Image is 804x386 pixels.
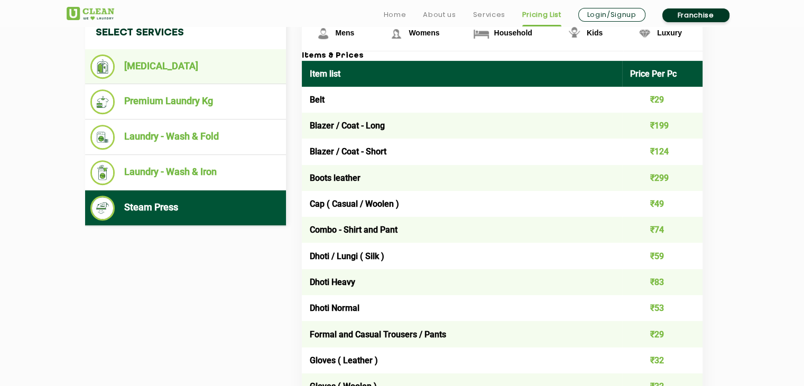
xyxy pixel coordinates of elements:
[387,24,405,43] img: Womens
[314,24,332,43] img: Mens
[90,54,115,79] img: Dry Cleaning
[622,269,703,295] td: ₹83
[473,8,505,21] a: Services
[622,139,703,164] td: ₹124
[302,295,623,321] td: Dhoti Normal
[90,125,281,150] li: Laundry - Wash & Fold
[578,8,645,22] a: Login/Signup
[302,243,623,269] td: Dhoti / Lungi ( Silk )
[635,24,654,43] img: Luxury
[302,269,623,295] td: Dhoti Heavy
[472,24,491,43] img: Household
[622,113,703,139] td: ₹199
[302,51,703,61] h3: Items & Prices
[85,16,286,49] h4: Select Services
[302,113,623,139] td: Blazer / Coat - Long
[565,24,584,43] img: Kids
[622,87,703,113] td: ₹29
[662,8,729,22] a: Franchise
[302,61,623,87] th: Item list
[302,87,623,113] td: Belt
[302,347,623,373] td: Gloves ( Leather )
[409,29,439,37] span: Womens
[67,7,114,20] img: UClean Laundry and Dry Cleaning
[622,347,703,373] td: ₹32
[622,191,703,217] td: ₹49
[90,196,115,220] img: Steam Press
[522,8,561,21] a: Pricing List
[302,217,623,243] td: Combo - Shirt and Pant
[622,165,703,191] td: ₹299
[494,29,532,37] span: Household
[302,321,623,347] td: Formal and Casual Trousers / Pants
[384,8,406,21] a: Home
[336,29,355,37] span: Mens
[90,160,115,185] img: Laundry - Wash & Iron
[90,125,115,150] img: Laundry - Wash & Fold
[90,89,281,114] li: Premium Laundry Kg
[302,165,623,191] td: Boots leather
[622,321,703,347] td: ₹29
[90,160,281,185] li: Laundry - Wash & Iron
[423,8,456,21] a: About us
[90,196,281,220] li: Steam Press
[622,295,703,321] td: ₹53
[622,243,703,269] td: ₹59
[302,191,623,217] td: Cap ( Casual / Woolen )
[657,29,682,37] span: Luxury
[302,139,623,164] td: Blazer / Coat - Short
[622,61,703,87] th: Price Per Pc
[90,89,115,114] img: Premium Laundry Kg
[587,29,603,37] span: Kids
[90,54,281,79] li: [MEDICAL_DATA]
[622,217,703,243] td: ₹74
